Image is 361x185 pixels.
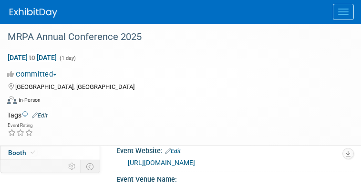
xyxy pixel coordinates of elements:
td: Tags [7,110,48,120]
td: Personalize Event Tab Strip [64,160,81,173]
a: Booth [0,146,100,159]
span: to [28,54,37,61]
div: Event Venue Name: [116,172,354,184]
span: [GEOGRAPHIC_DATA], [GEOGRAPHIC_DATA] [15,83,134,90]
span: [DATE] [DATE] [7,53,57,62]
a: [URL][DOMAIN_NAME] [128,159,195,166]
div: Event Format [7,95,342,109]
a: Edit [165,148,181,155]
i: Booth reservation complete [31,150,35,155]
img: Format-Inperson.png [7,96,17,104]
span: Booth [8,149,37,156]
td: Toggle Event Tabs [81,160,100,173]
div: MRPA Annual Conference 2025 [4,29,342,46]
button: Menu [333,4,354,20]
span: (1 day) [59,55,76,61]
button: Committed [7,69,61,79]
a: Edit [32,112,48,119]
div: Event Website: [116,144,354,156]
img: ExhibitDay [10,8,57,18]
div: In-Person [18,97,41,104]
div: Event Rating [8,123,33,128]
